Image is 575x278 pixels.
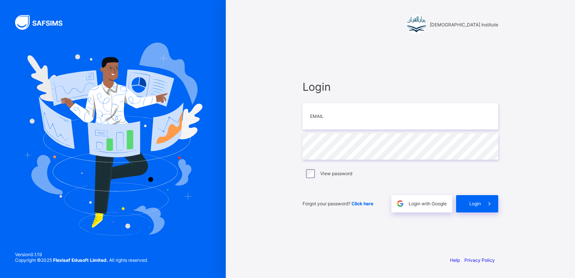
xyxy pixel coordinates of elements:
span: Login with Google [409,201,447,206]
label: View password [320,171,352,176]
span: [DEMOGRAPHIC_DATA] Institute [430,22,498,27]
span: Forgot your password? [303,201,373,206]
span: Version 0.1.19 [15,252,148,257]
img: SAFSIMS Logo [15,15,71,30]
span: Copyright © 2025 All rights reserved. [15,257,148,263]
strong: Flexisaf Edusoft Limited. [53,257,108,263]
a: Help [450,257,460,263]
img: google.396cfc9801f0270233282035f929180a.svg [396,199,405,208]
a: Privacy Policy [464,257,495,263]
span: Login [469,201,481,206]
span: Login [303,80,498,93]
img: Hero Image [23,43,202,235]
a: Click here [351,201,373,206]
